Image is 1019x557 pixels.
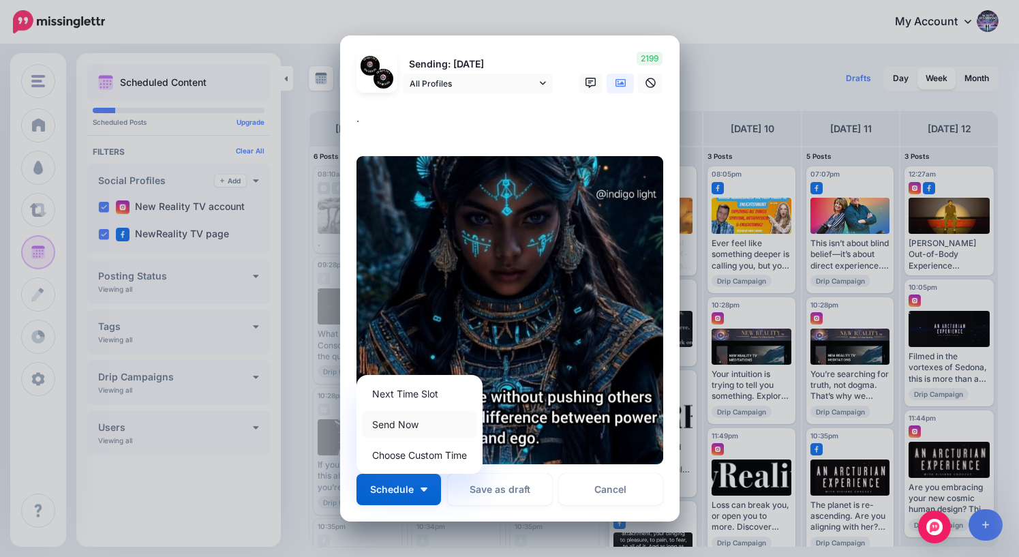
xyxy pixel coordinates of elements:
[362,380,477,407] a: Next Time Slot
[374,69,393,89] img: 472753704_10160185472851537_7242961054534619338_n-bsa151758.jpg
[448,474,552,505] button: Save as draft
[356,375,483,474] div: Schedule
[362,411,477,438] a: Send Now
[403,74,553,93] a: All Profiles
[362,442,477,468] a: Choose Custom Time
[356,110,670,127] div: .
[361,56,380,76] img: 472449953_1281368356257536_7554451743400192894_n-bsa151736.jpg
[421,487,427,492] img: arrow-down-white.png
[356,474,441,505] button: Schedule
[918,511,951,543] div: Open Intercom Messenger
[637,52,663,65] span: 2199
[559,474,663,505] a: Cancel
[403,57,553,72] p: Sending: [DATE]
[410,76,536,91] span: All Profiles
[356,156,663,465] img: M2TEIHWL5245PJOWE1SYHFAYE28KLSYE.jpg
[370,485,414,494] span: Schedule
